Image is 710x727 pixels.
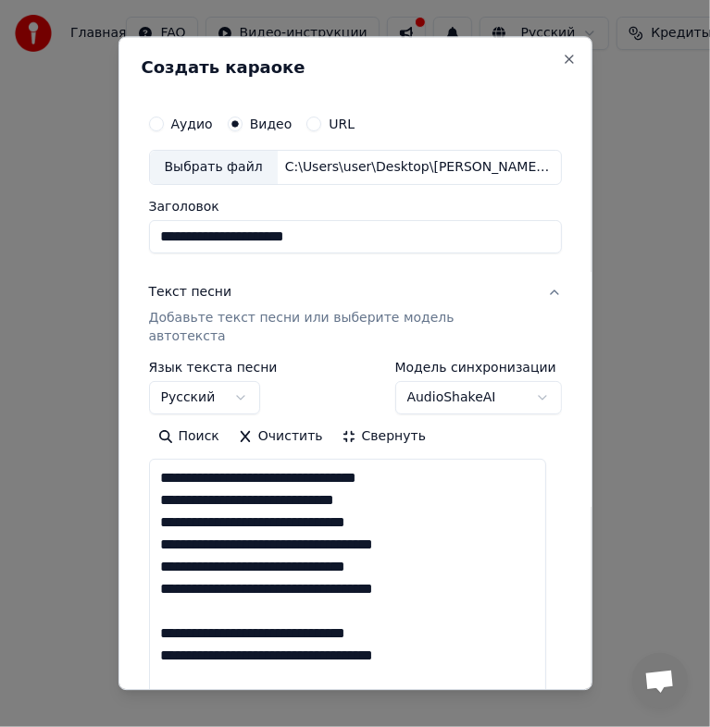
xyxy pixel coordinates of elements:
h2: Создать караоке [142,59,569,76]
div: Выбрать файл [150,151,278,184]
div: C:\Users\user\Desktop\[PERSON_NAME].mp4 [278,158,561,177]
button: Поиск [149,422,229,451]
label: Аудио [171,117,213,130]
label: Модель синхронизации [395,361,562,374]
p: Добавьте текст песни или выберите модель автотекста [149,309,532,346]
label: Заголовок [149,200,562,213]
label: URL [329,117,355,130]
div: Текст песни [149,283,232,302]
button: Очистить [229,422,332,451]
label: Видео [250,117,293,130]
button: Текст песниДобавьте текст песни или выберите модель автотекста [149,268,562,361]
button: Свернуть [332,422,435,451]
label: Язык текста песни [149,361,278,374]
